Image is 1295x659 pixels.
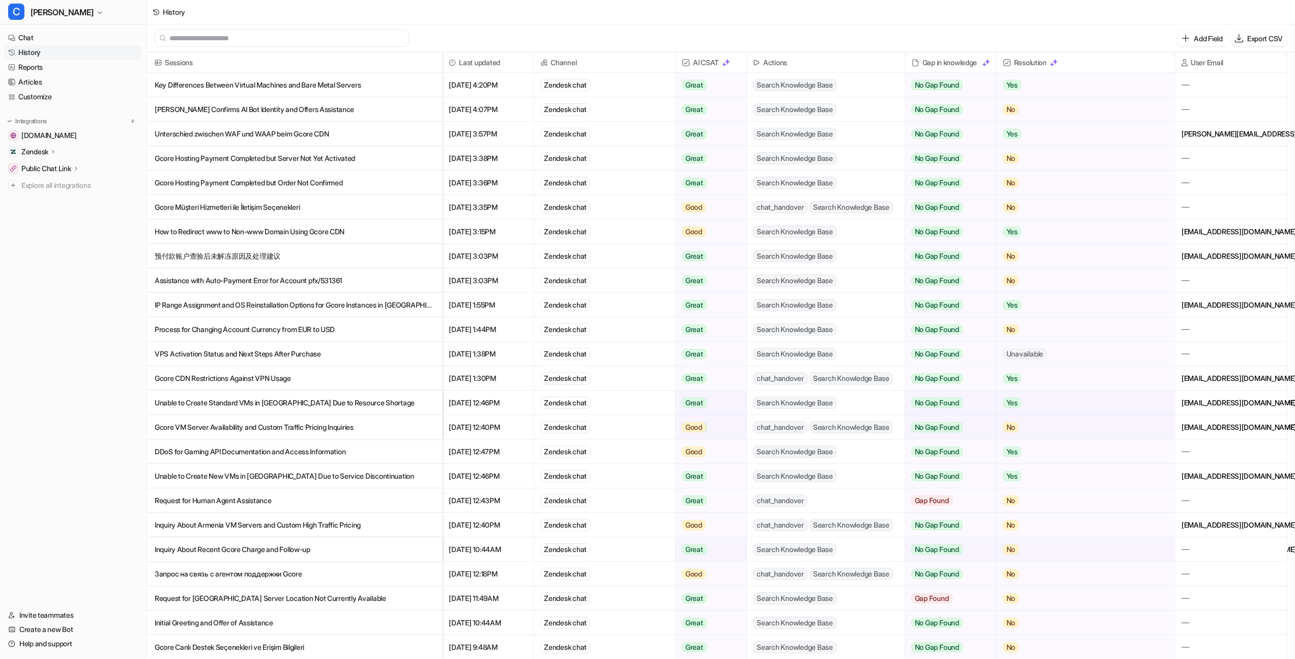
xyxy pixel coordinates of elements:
span: chat_handover [753,568,808,580]
span: Last updated [447,52,530,73]
span: No Gap Found [911,422,963,432]
span: No Gap Found [911,324,963,335]
span: Search Knowledge Base [753,299,837,311]
span: [DATE] 1:38PM [447,342,530,366]
div: [EMAIL_ADDRESS][DOMAIN_NAME] [1175,391,1287,415]
span: [DATE] 12:40PM [447,415,530,440]
span: Good [682,447,706,457]
button: Yes [997,440,1161,464]
button: No [997,97,1161,122]
span: No Gap Found [911,251,963,261]
div: [EMAIL_ADDRESS][DOMAIN_NAME] [1175,293,1287,317]
button: No Gap Found [905,415,989,440]
button: Great [676,611,740,635]
button: No Gap Found [905,268,989,293]
button: No [997,513,1161,537]
span: Sessions [151,52,438,73]
p: Gcore CDN Restrictions Against VPN Usage [155,366,434,391]
button: Good [676,440,740,464]
span: Search Knowledge Base [753,103,837,116]
span: No Gap Found [911,202,963,212]
span: Channel [538,52,671,73]
button: Good [676,415,740,440]
span: No [1003,496,1019,506]
button: No Gap Found [905,73,989,97]
div: Zendesk chat [540,617,590,629]
button: Great [676,244,740,268]
span: No Gap Found [911,178,963,188]
span: [DATE] 3:36PM [447,171,530,195]
span: chat_handover [753,421,808,433]
span: [DATE] 12:46PM [447,391,530,415]
p: Запрос на связь с агентом поддержки Gcore [155,562,434,586]
button: No Gap Found [905,244,989,268]
span: Search Knowledge Base [753,323,837,336]
button: Great [676,171,740,195]
span: Yes [1003,300,1021,310]
p: [PERSON_NAME] Confirms AI Bot Identity and Offers Assistance [155,97,434,122]
span: [DATE] 1:30PM [447,366,530,391]
a: Explore all integrations [4,178,142,193]
span: Search Knowledge Base [810,372,893,385]
span: Search Knowledge Base [753,177,837,189]
p: Process for Changing Account Currency from EUR to USD [155,317,434,342]
span: Great [682,251,707,261]
button: No Gap Found [905,195,989,219]
img: expand menu [6,118,13,125]
span: No Gap Found [911,227,963,237]
span: [DATE] 12:40PM [447,513,530,537]
span: Great [682,129,707,139]
a: gcore.com[DOMAIN_NAME] [4,128,142,143]
div: Zendesk chat [540,421,590,433]
a: Reports [4,60,142,74]
div: Zendesk chat [540,519,590,531]
p: Key Differences Between Virtual Machines and Bare Metal Servers [155,73,434,97]
div: Zendesk chat [540,495,590,507]
button: Integrations [4,116,50,126]
span: [DATE] 12:46PM [447,464,530,488]
span: Great [682,300,707,310]
h2: Actions [763,52,787,73]
span: Great [682,373,707,383]
div: Zendesk chat [540,128,590,140]
span: Great [682,178,707,188]
div: Zendesk chat [540,568,590,580]
a: Customize [4,90,142,104]
span: No Gap Found [911,398,963,408]
button: Good [676,195,740,219]
button: No Gap Found [905,171,989,195]
span: chat_handover [753,201,808,213]
span: No [1003,324,1019,335]
div: Zendesk chat [540,372,590,385]
div: [EMAIL_ADDRESS][DOMAIN_NAME] [1175,464,1287,488]
span: Great [682,496,707,506]
div: [EMAIL_ADDRESS][DOMAIN_NAME] [1175,244,1287,268]
span: No Gap Found [911,447,963,457]
p: Gcore VM Server Availability and Custom Traffic Pricing Inquiries [155,415,434,440]
button: Yes [997,293,1161,317]
div: Zendesk chat [540,250,590,262]
span: [DATE] 1:44PM [447,317,530,342]
button: No [997,586,1161,611]
div: [EMAIL_ADDRESS][DOMAIN_NAME] [1175,366,1287,390]
span: Good [682,569,706,579]
button: Great [676,464,740,488]
span: [DATE] 3:03PM [447,268,530,293]
div: Zendesk chat [540,348,590,360]
span: Good [682,227,706,237]
p: VPS Activation Status and Next Steps After Purchase [155,342,434,366]
span: [DATE] 3:03PM [447,244,530,268]
span: Resolution [1001,52,1171,73]
button: Great [676,537,740,562]
span: No Gap Found [911,373,963,383]
span: No [1003,251,1019,261]
span: Yes [1003,398,1021,408]
button: No [997,146,1161,171]
button: Great [676,342,740,366]
button: Great [676,73,740,97]
button: Yes [997,122,1161,146]
span: Great [682,593,707,603]
button: No [997,415,1161,440]
img: menu_add.svg [129,118,136,125]
button: Great [676,268,740,293]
